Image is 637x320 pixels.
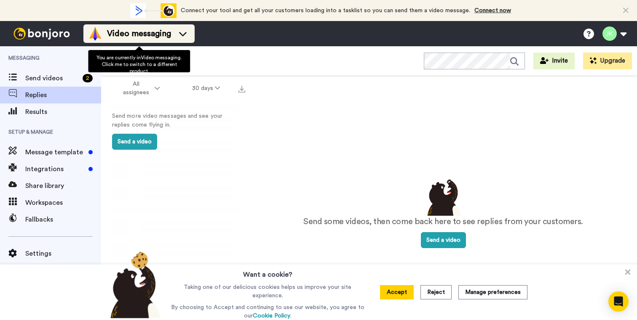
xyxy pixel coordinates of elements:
[130,3,177,18] div: animation
[169,283,367,300] p: Taking one of our delicious cookies helps us improve your site experience.
[25,214,101,225] span: Fallbacks
[25,107,101,117] span: Results
[583,53,632,69] button: Upgrade
[10,28,73,40] img: bj-logo-header-white.svg
[608,291,629,312] div: Open Intercom Messenger
[103,251,165,318] img: bear-with-cookie.png
[238,86,245,93] img: export.svg
[25,164,85,174] span: Integrations
[25,198,101,208] span: Workspaces
[243,264,292,280] h3: Want a cookie?
[83,74,93,82] div: 2
[420,285,452,299] button: Reject
[181,8,470,13] span: Connect your tool and get all your customers loading into a tasklist so you can send them a video...
[474,8,511,13] a: Connect now
[380,285,414,299] button: Accept
[112,134,157,150] button: Send a video
[96,55,182,74] span: You are currently in Video messaging . Click me to switch to a different product.
[25,90,101,100] span: Replies
[25,181,101,191] span: Share library
[107,28,171,40] span: Video messaging
[103,77,176,100] button: All assignees
[253,313,290,319] a: Cookie Policy
[112,112,238,130] p: Send more video messages and see your replies come flying in.
[176,81,236,96] button: 30 days
[421,232,466,248] button: Send a video
[119,80,153,97] span: All assignees
[236,82,248,95] button: Export all results that match these filters now.
[25,147,85,157] span: Message template
[169,303,367,320] p: By choosing to Accept and continuing to use our website, you agree to our .
[422,177,464,216] img: results-emptystates.png
[458,285,527,299] button: Manage preferences
[533,53,575,69] button: Invite
[88,27,102,40] img: vm-color.svg
[303,216,583,228] p: Send some videos, then come back here to see replies from your customers.
[25,73,79,83] span: Send videos
[25,249,101,259] span: Settings
[421,237,466,243] a: Send a video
